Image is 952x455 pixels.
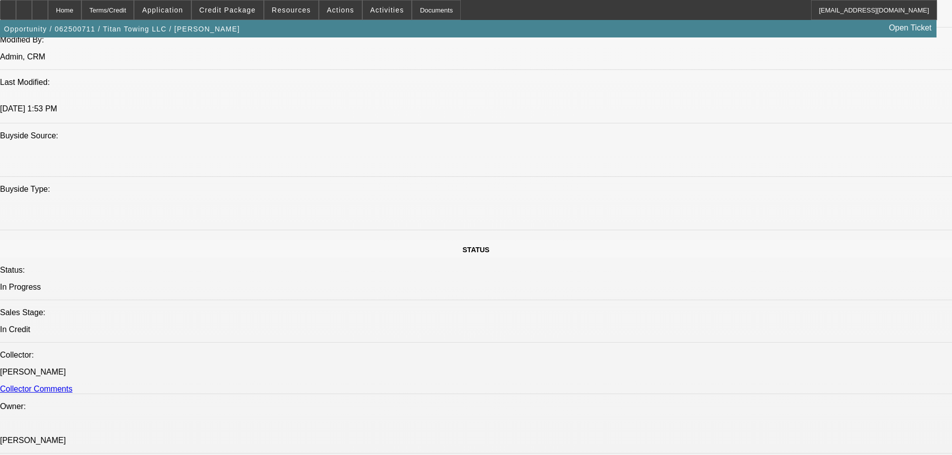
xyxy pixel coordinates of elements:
span: Credit Package [199,6,256,14]
span: Actions [327,6,354,14]
button: Actions [319,0,362,19]
span: Activities [370,6,404,14]
span: Application [142,6,183,14]
span: Opportunity / 062500711 / Titan Towing LLC / [PERSON_NAME] [4,25,240,33]
button: Application [134,0,190,19]
button: Activities [363,0,412,19]
button: Resources [264,0,318,19]
span: STATUS [463,246,490,254]
a: Open Ticket [885,19,936,36]
span: Resources [272,6,311,14]
button: Credit Package [192,0,263,19]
